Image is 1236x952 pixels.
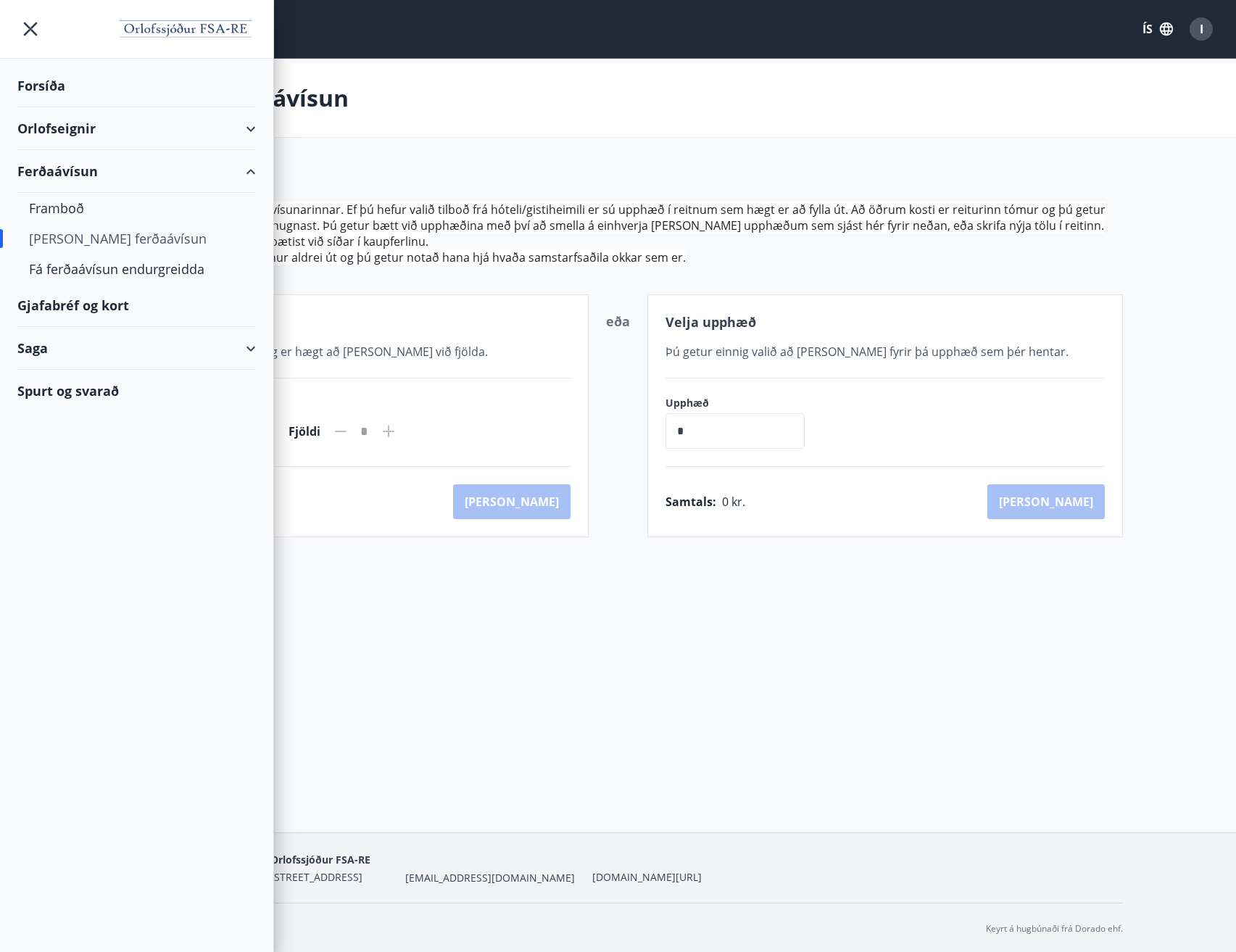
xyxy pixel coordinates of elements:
span: Þú getur einnig valið að [PERSON_NAME] fyrir þá upphæð sem þér hentar. [665,344,1069,360]
span: Fjöldi [289,423,320,439]
div: Gjafabréf og kort [17,284,256,327]
div: [PERSON_NAME] ferðaávísun [29,223,244,254]
span: Hér getur þú valið upphæð ávísunarinnar. Ef þú hefur valið tilboð frá hóteli/gistiheimili er sú u... [114,202,1106,233]
span: [EMAIL_ADDRESS][DOMAIN_NAME] [405,871,575,885]
label: Upphæð [665,396,819,410]
span: Valið tilboð er í reitnum og er hægt að [PERSON_NAME] við fjölda. [132,344,488,360]
div: Framboð [29,193,244,223]
span: eða [606,312,630,330]
button: menu [17,16,43,42]
a: [DOMAIN_NAME][URL] [592,870,702,884]
span: 0 kr. [722,494,745,510]
div: Orlofseignir [17,107,256,150]
span: Orlofssjóður FSA-RE [270,853,370,866]
div: Fá ferðaávísun endurgreidda [29,254,244,284]
p: Keyrt á hugbúnaði frá Dorado ehf. [986,922,1123,935]
span: [STREET_ADDRESS] [270,870,362,884]
div: Forsíða [17,65,256,107]
div: Spurt og svarað [17,370,256,412]
div: Saga [17,327,256,370]
span: Samtals : [665,494,716,510]
button: ÍS [1135,16,1181,42]
span: Mundu að ferðaávísunin rennur aldrei út og þú getur notað hana hjá hvaða samstarfsaðila okkar sem... [114,249,686,265]
button: I [1184,12,1219,46]
div: Ferðaávísun [17,150,256,193]
img: union_logo [115,16,256,45]
span: Velja upphæð [665,313,756,331]
span: I [1200,21,1203,37]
